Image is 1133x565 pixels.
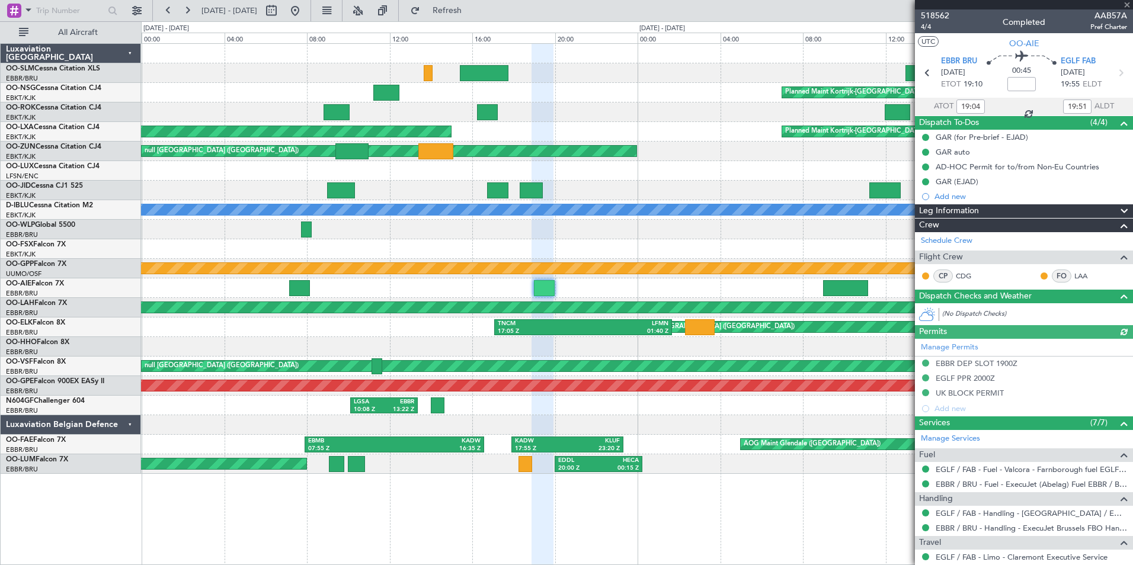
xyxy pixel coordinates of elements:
[6,300,67,307] a: OO-LAHFalcon 7X
[6,289,38,298] a: EBBR/BRU
[721,33,804,43] div: 04:00
[941,79,961,91] span: ETOT
[6,104,101,111] a: OO-ROKCessna Citation CJ4
[6,280,31,287] span: OO-AIE
[936,552,1108,562] a: EGLF / FAB - Limo - Claremont Executive Service
[1003,16,1045,28] div: Completed
[6,328,38,337] a: EBBR/BRU
[919,492,953,506] span: Handling
[803,33,886,43] div: 08:00
[6,300,34,307] span: OO-LAH
[6,85,36,92] span: OO-NSG
[145,357,299,375] div: null [GEOGRAPHIC_DATA] ([GEOGRAPHIC_DATA])
[934,101,953,113] span: ATOT
[6,269,41,278] a: UUMO/OSF
[555,33,638,43] div: 20:00
[936,479,1127,489] a: EBBR / BRU - Fuel - ExecuJet (Abelag) Fuel EBBR / BRU
[6,348,38,357] a: EBBR/BRU
[6,445,38,454] a: EBBR/BRU
[6,406,38,415] a: EBBR/BRU
[6,367,38,376] a: EBBR/BRU
[919,416,950,430] span: Services
[384,406,414,414] div: 13:22 Z
[1094,101,1114,113] span: ALDT
[558,464,598,473] div: 20:00 Z
[919,290,1032,303] span: Dispatch Checks and Weather
[6,211,36,220] a: EBKT/KJK
[1090,22,1127,32] span: Pref Charter
[6,85,101,92] a: OO-NSGCessna Citation CJ4
[515,445,568,453] div: 17:55 Z
[6,221,35,229] span: OO-WLP
[31,28,125,37] span: All Aircraft
[6,143,101,150] a: OO-ZUNCessna Citation CJ4
[921,235,972,247] a: Schedule Crew
[6,163,34,170] span: OO-LUX
[6,124,34,131] span: OO-LXA
[6,465,38,474] a: EBBR/BRU
[6,65,34,72] span: OO-SLM
[919,251,963,264] span: Flight Crew
[598,457,639,465] div: HECA
[6,182,83,190] a: OO-JIDCessna CJ1 525
[36,2,104,20] input: Trip Number
[6,436,66,444] a: OO-FAEFalcon 7X
[886,33,969,43] div: 12:00
[6,113,36,122] a: EBKT/KJK
[6,339,69,346] a: OO-HHOFalcon 8X
[558,457,598,465] div: EDDL
[6,241,66,248] a: OO-FSXFalcon 7X
[1009,37,1039,50] span: OO-AIE
[6,152,36,161] a: EBKT/KJK
[472,33,555,43] div: 16:00
[598,464,639,473] div: 00:15 Z
[568,437,620,445] div: KLUF
[6,280,64,287] a: OO-AIEFalcon 7X
[1090,9,1127,22] span: AAB57A
[936,523,1127,533] a: EBBR / BRU - Handling - ExecuJet Brussels FBO Handling Abelag
[6,261,66,268] a: OO-GPPFalcon 7X
[919,116,979,130] span: Dispatch To-Dos
[6,309,38,317] a: EBBR/BRU
[1061,56,1096,68] span: EGLF FAB
[639,24,685,34] div: [DATE] - [DATE]
[390,33,473,43] div: 12:00
[6,230,38,239] a: EBBR/BRU
[308,437,394,445] div: EBMB
[933,269,953,282] div: CP
[1074,271,1101,281] a: LAA
[1061,79,1080,91] span: 19:55
[956,271,982,281] a: CDG
[6,202,93,209] a: D-IBLUCessna Citation M2
[1090,116,1108,129] span: (4/4)
[6,65,100,72] a: OO-SLMCessna Citation XLS
[6,221,75,229] a: OO-WLPGlobal 5500
[498,328,583,336] div: 17:05 Z
[1012,65,1031,77] span: 00:45
[785,84,923,101] div: Planned Maint Kortrijk-[GEOGRAPHIC_DATA]
[6,397,85,405] a: N604GFChallenger 604
[1090,416,1108,429] span: (7/7)
[919,204,979,218] span: Leg Information
[405,1,476,20] button: Refresh
[142,33,225,43] div: 00:00
[6,456,36,463] span: OO-LUM
[936,147,970,157] div: GAR auto
[394,437,480,445] div: KADW
[307,33,390,43] div: 08:00
[6,358,33,365] span: OO-VSF
[394,445,480,453] div: 16:35 Z
[6,143,36,150] span: OO-ZUN
[6,124,100,131] a: OO-LXACessna Citation CJ4
[201,5,257,16] span: [DATE] - [DATE]
[6,104,36,111] span: OO-ROK
[6,387,38,396] a: EBBR/BRU
[6,456,68,463] a: OO-LUMFalcon 7X
[941,67,965,79] span: [DATE]
[1061,67,1085,79] span: [DATE]
[6,182,31,190] span: OO-JID
[225,33,308,43] div: 04:00
[641,318,795,336] div: null [GEOGRAPHIC_DATA] ([GEOGRAPHIC_DATA])
[942,309,1133,322] div: (No Dispatch Checks)
[6,191,36,200] a: EBKT/KJK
